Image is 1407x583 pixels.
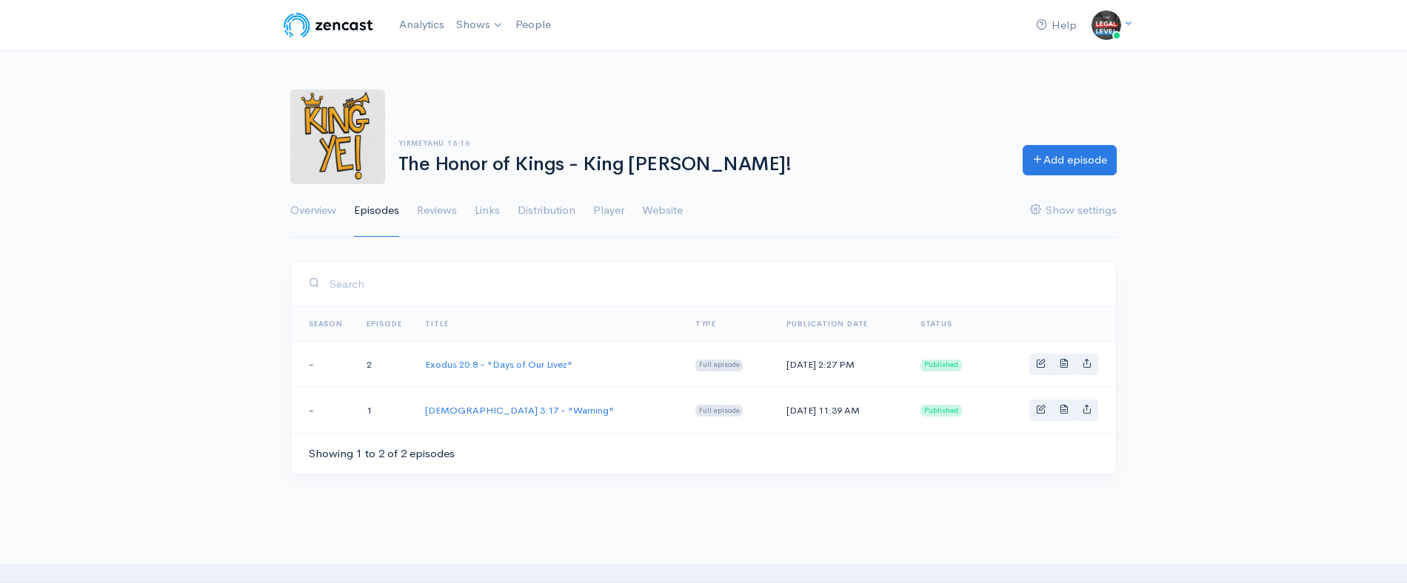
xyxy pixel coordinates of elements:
div: Basic example [1029,400,1098,421]
h1: The Honor of Kings - King [PERSON_NAME]! [398,154,1005,175]
a: Overview [290,184,336,237]
span: Full episode [695,405,743,417]
a: Add episode [1023,145,1117,175]
td: 1 [355,387,414,432]
a: Episode [367,319,402,328]
div: Basic example [1029,354,1098,375]
a: Reviews [417,184,457,237]
td: [DATE] 11:39 AM [775,387,909,432]
a: Episodes [354,184,399,237]
a: Publication date [786,319,869,328]
div: Showing 1 to 2 of 2 episodes [309,445,455,462]
img: ZenCast Logo [281,10,375,40]
a: Show settings [1030,184,1117,237]
td: - [291,342,355,388]
a: Help [1030,10,1083,41]
a: Exodus 20:8 - "Days of Our Livez" [425,358,572,371]
a: Type [695,319,716,328]
a: Title [425,319,448,328]
img: ... [1092,10,1121,40]
span: Status [920,319,952,328]
input: Search [329,269,1098,299]
td: [DATE] 2:27 PM [775,342,909,388]
a: Distribution [518,184,575,237]
a: People [509,9,557,41]
a: Player [593,184,624,237]
span: Published [920,405,962,417]
a: [DEMOGRAPHIC_DATA] 3:17 - "Warning" [425,404,614,417]
a: Shows [450,9,509,41]
a: Season [309,319,343,328]
td: 2 [355,342,414,388]
a: Links [475,184,500,237]
a: Website [642,184,683,237]
td: - [291,387,355,432]
a: Analytics [393,9,450,41]
span: Published [920,360,962,371]
span: Full episode [695,360,743,371]
h6: YirmeYAHu 16:16 [398,139,1005,147]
